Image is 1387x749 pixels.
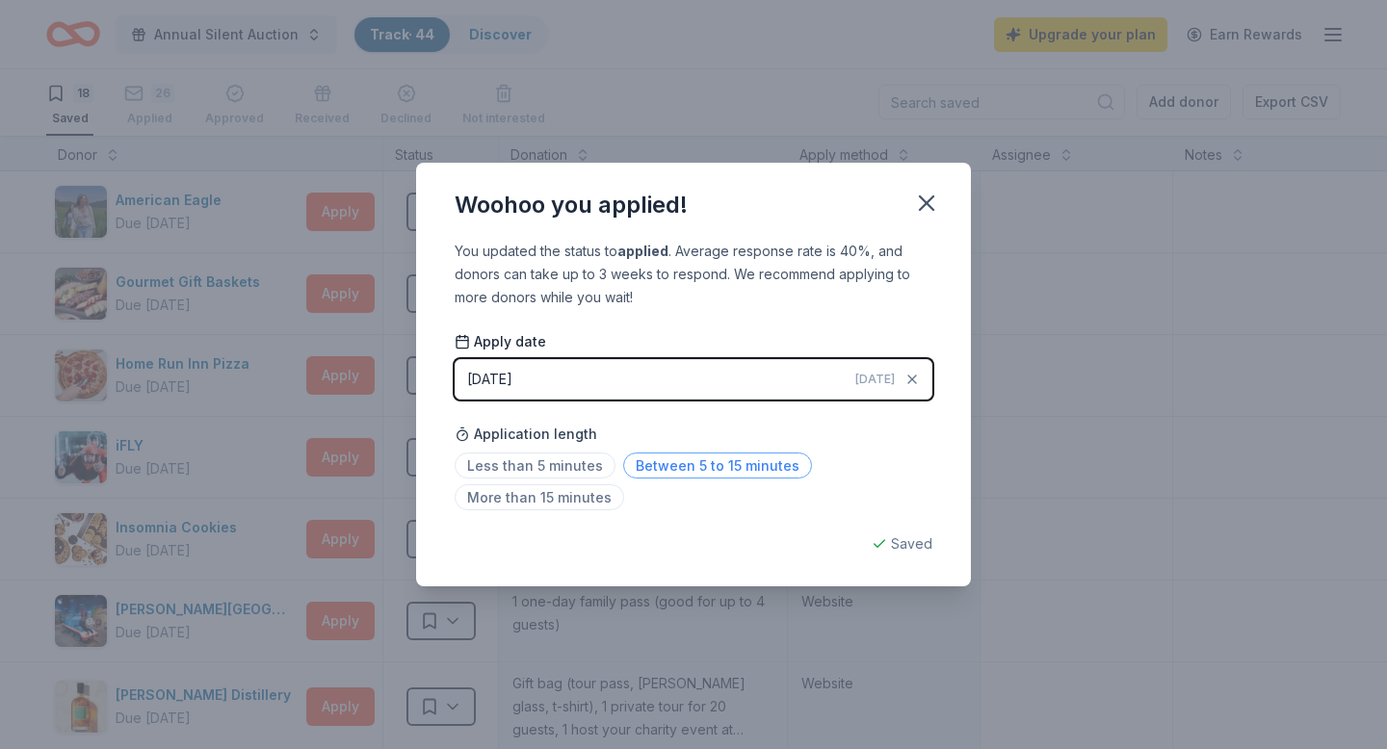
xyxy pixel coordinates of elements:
[455,332,546,351] span: Apply date
[455,359,932,400] button: [DATE][DATE]
[467,368,512,391] div: [DATE]
[455,240,932,309] div: You updated the status to . Average response rate is 40%, and donors can take up to 3 weeks to re...
[455,423,597,446] span: Application length
[855,372,895,387] span: [DATE]
[617,243,668,259] b: applied
[455,190,688,220] div: Woohoo you applied!
[623,452,812,478] span: Between 5 to 15 minutes
[455,452,615,478] span: Less than 5 minutes
[455,484,624,510] span: More than 15 minutes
